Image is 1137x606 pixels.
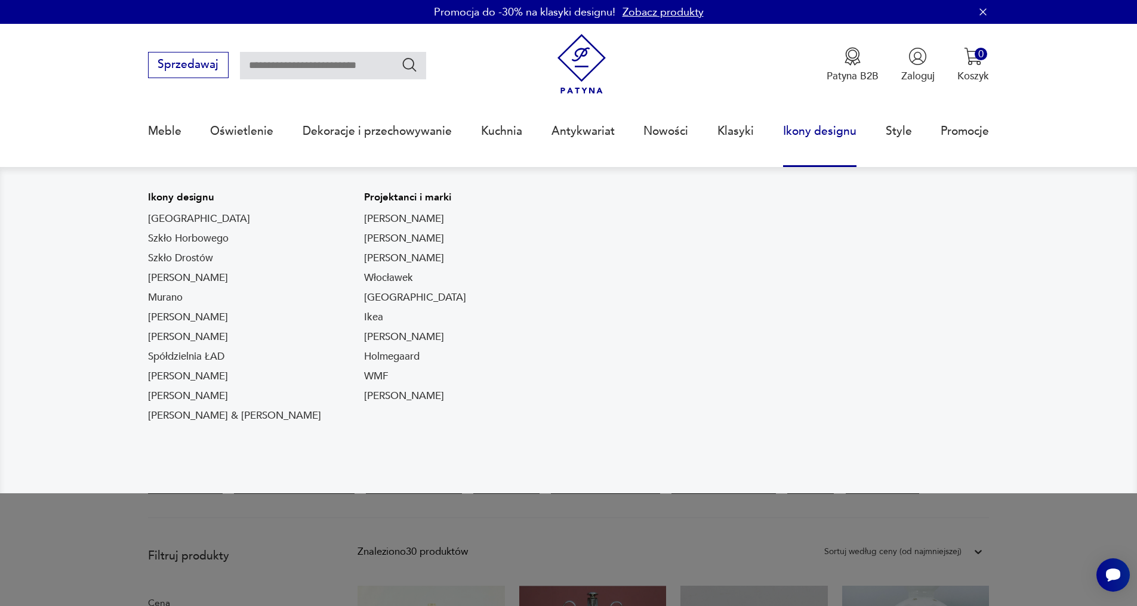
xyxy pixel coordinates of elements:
[148,389,228,403] a: [PERSON_NAME]
[1096,558,1130,592] iframe: Smartsupp widget button
[148,104,181,159] a: Meble
[148,350,224,364] a: Spółdzielnia ŁAD
[551,34,612,94] img: Patyna - sklep z meblami i dekoracjami vintage
[364,330,444,344] a: [PERSON_NAME]
[908,47,927,66] img: Ikonka użytkownika
[957,47,989,83] button: 0Koszyk
[843,47,862,66] img: Ikona medalu
[148,61,229,70] a: Sprzedawaj
[957,69,989,83] p: Koszyk
[886,104,912,159] a: Style
[827,47,879,83] a: Ikona medaluPatyna B2B
[148,251,213,265] a: Szkło Drostów
[364,389,444,403] a: [PERSON_NAME]
[551,104,615,159] a: Antykwariat
[148,330,228,344] a: [PERSON_NAME]
[148,231,229,246] a: Szkło Horbowego
[364,310,383,324] a: Ikea
[975,48,987,60] div: 0
[148,212,250,226] a: [GEOGRAPHIC_DATA]
[717,104,754,159] a: Klasyki
[941,104,989,159] a: Promocje
[148,52,229,78] button: Sprzedawaj
[364,350,420,364] a: Holmegaard
[481,104,522,159] a: Kuchnia
[401,56,418,73] button: Szukaj
[148,271,228,285] a: [PERSON_NAME]
[901,47,935,83] button: Zaloguj
[643,104,688,159] a: Nowości
[210,104,273,159] a: Oświetlenie
[783,104,856,159] a: Ikony designu
[576,190,990,447] img: Meble
[364,271,413,285] a: Włocławek
[148,310,228,324] a: [PERSON_NAME]
[364,212,444,226] a: [PERSON_NAME]
[303,104,452,159] a: Dekoracje i przechowywanie
[827,69,879,83] p: Patyna B2B
[148,369,228,384] a: [PERSON_NAME]
[148,409,321,423] a: [PERSON_NAME] & [PERSON_NAME]
[434,5,615,20] p: Promocja do -30% na klasyki designu!
[623,5,704,20] a: Zobacz produkty
[148,190,321,205] p: Ikony designu
[964,47,982,66] img: Ikona koszyka
[827,47,879,83] button: Patyna B2B
[148,290,183,305] a: Murano
[364,290,466,305] a: [GEOGRAPHIC_DATA]
[364,251,444,265] a: [PERSON_NAME]
[901,69,935,83] p: Zaloguj
[364,231,444,246] a: [PERSON_NAME]
[364,369,389,384] a: WMF
[364,190,466,205] p: Projektanci i marki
